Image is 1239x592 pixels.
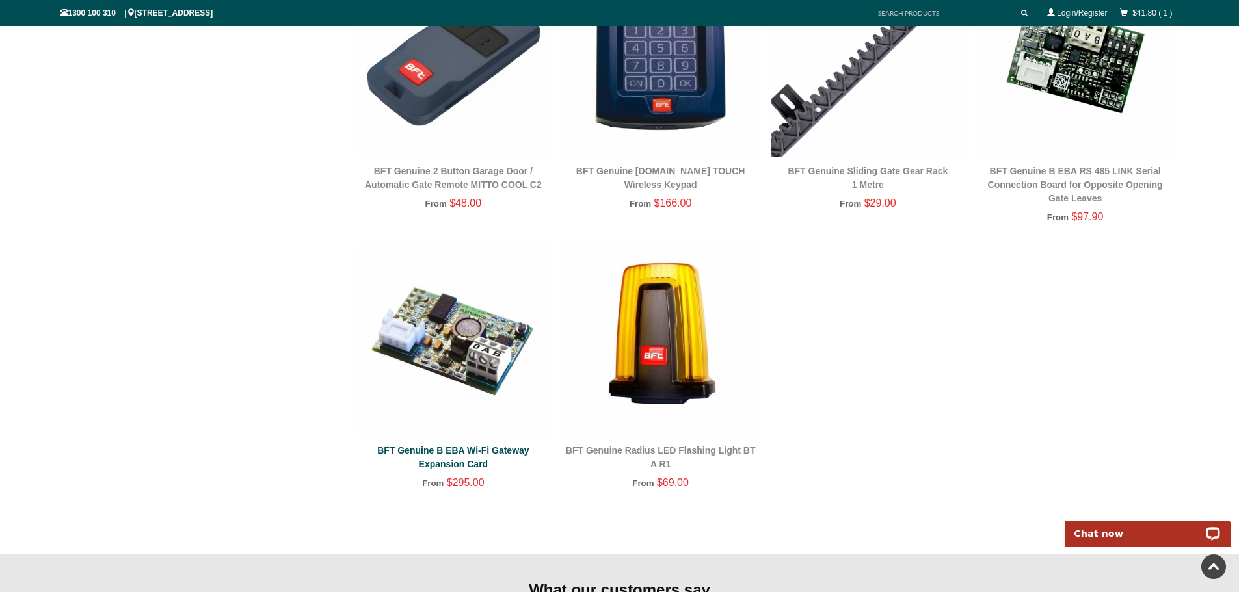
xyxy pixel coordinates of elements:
[1057,8,1107,18] a: Login/Register
[1071,211,1103,222] span: $97.90
[425,199,447,209] span: From
[840,199,861,209] span: From
[788,166,948,190] a: BFT Genuine Sliding Gate Gear Rack1 Metre
[576,166,745,190] a: BFT Genuine [DOMAIN_NAME] TOUCH Wireless Keypad
[563,242,758,436] img: BFT Genuine Radius LED Flashing Light BT A R1 - Gate Warehouse
[377,445,529,469] a: BFT Genuine B EBA Wi-Fi Gateway Expansion Card
[365,166,542,190] a: BFT Genuine 2 Button Garage Door / Automatic Gate Remote MITTO COOL C2
[988,166,1163,203] a: BFT Genuine B EBA RS 485 LINK Serial Connection Board for Opposite Opening Gate Leaves
[1047,212,1069,222] span: From
[657,477,689,488] span: $69.00
[872,5,1017,21] input: SEARCH PRODUCTS
[630,199,651,209] span: From
[566,445,756,469] a: BFT Genuine Radius LED Flashing Light BT A R1
[632,478,654,488] span: From
[422,478,444,488] span: From
[356,242,551,436] img: BFT Genuine B EBA Wi-Fi Gateway Expansion Card - Gate Warehouse
[449,198,481,209] span: $48.00
[1056,506,1239,547] iframe: LiveChat chat widget
[864,198,896,209] span: $29.00
[447,477,485,488] span: $295.00
[1132,8,1172,18] a: $41.80 ( 1 )
[60,8,213,18] span: 1300 100 310 | [STREET_ADDRESS]
[654,198,692,209] span: $166.00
